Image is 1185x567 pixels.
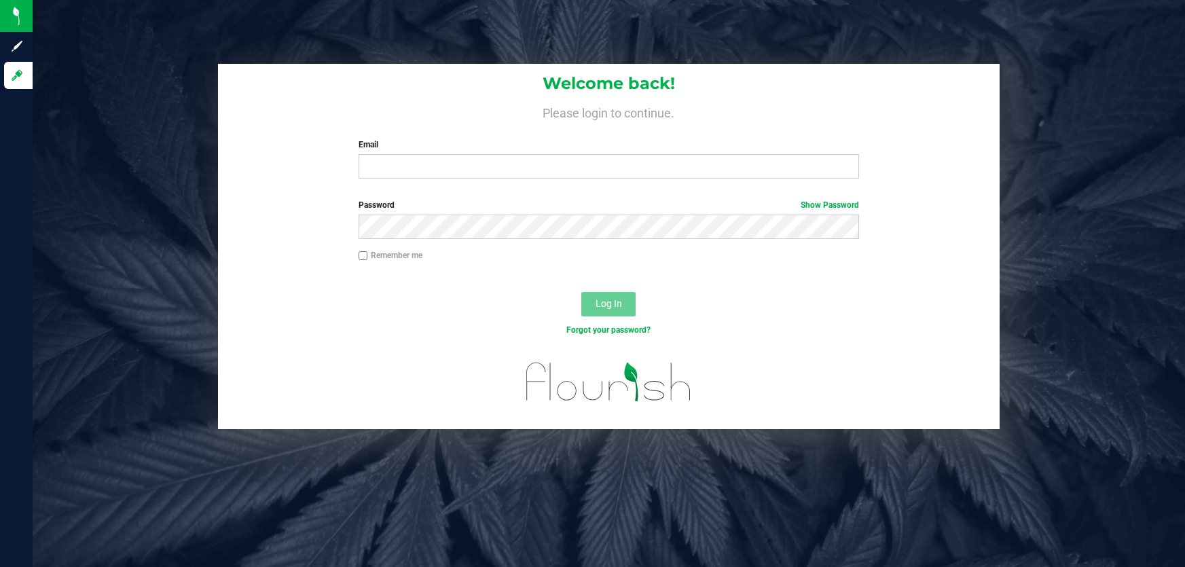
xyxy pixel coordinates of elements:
[359,251,368,261] input: Remember me
[801,200,859,210] a: Show Password
[218,75,1000,92] h1: Welcome back!
[10,39,24,53] inline-svg: Sign up
[566,325,651,335] a: Forgot your password?
[359,139,860,151] label: Email
[218,103,1000,120] h4: Please login to continue.
[596,298,622,309] span: Log In
[359,200,395,210] span: Password
[359,249,422,261] label: Remember me
[511,350,707,414] img: flourish_logo.svg
[10,69,24,82] inline-svg: Log in
[581,292,636,316] button: Log In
